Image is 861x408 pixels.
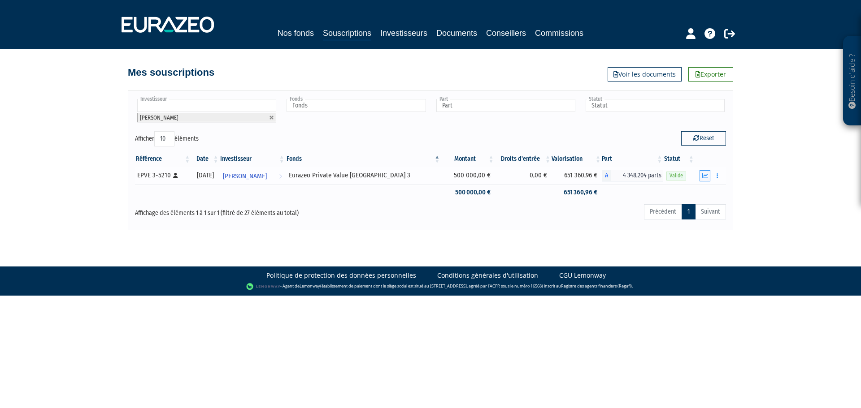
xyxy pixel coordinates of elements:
img: 1732889491-logotype_eurazeo_blanc_rvb.png [122,17,214,33]
div: A - Eurazeo Private Value Europe 3 [602,170,663,181]
span: Valide [666,172,686,180]
th: Investisseur: activer pour trier la colonne par ordre croissant [219,151,285,167]
a: Nos fonds [278,27,314,39]
div: Eurazeo Private Value [GEOGRAPHIC_DATA] 3 [289,171,438,180]
a: Documents [436,27,477,39]
label: Afficher éléments [135,131,199,146]
th: Date: activer pour trier la colonne par ordre croissant [191,151,219,167]
span: 4 348,204 parts [611,170,663,181]
span: [PERSON_NAME] [140,114,178,121]
a: 1 [682,204,696,219]
a: Lemonway [300,283,320,289]
div: EPVE 3-5210 [137,171,188,180]
td: 0,00 € [495,167,552,185]
a: Conseillers [486,27,526,39]
a: Voir les documents [608,67,682,82]
button: Reset [681,131,726,146]
div: Affichage des éléments 1 à 1 sur 1 (filtré de 27 éléments au total) [135,203,374,218]
a: [PERSON_NAME] [219,167,285,185]
span: A [602,170,611,181]
h4: Mes souscriptions [128,67,214,78]
th: Part: activer pour trier la colonne par ordre croissant [602,151,663,167]
a: CGU Lemonway [559,271,606,280]
img: logo-lemonway.png [246,282,281,291]
a: Politique de protection des données personnelles [266,271,416,280]
i: [Français] Personne physique [173,173,178,178]
th: Référence : activer pour trier la colonne par ordre croissant [135,151,191,167]
th: Fonds: activer pour trier la colonne par ordre d&eacute;croissant [286,151,441,167]
a: Conditions générales d'utilisation [437,271,538,280]
a: Commissions [535,27,583,39]
a: Registre des agents financiers (Regafi) [561,283,632,289]
i: Voir l'investisseur [279,168,282,185]
select: Afficheréléments [154,131,174,146]
a: Investisseurs [380,27,427,39]
a: Exporter [688,67,733,82]
th: Statut : activer pour trier la colonne par ordre croissant [663,151,695,167]
p: Besoin d'aide ? [847,41,857,121]
a: Souscriptions [323,27,371,41]
td: 500 000,00 € [441,185,495,200]
td: 651 360,96 € [552,167,602,185]
span: [PERSON_NAME] [223,168,267,185]
td: 500 000,00 € [441,167,495,185]
td: 651 360,96 € [552,185,602,200]
th: Valorisation: activer pour trier la colonne par ordre croissant [552,151,602,167]
div: [DATE] [194,171,216,180]
th: Montant: activer pour trier la colonne par ordre croissant [441,151,495,167]
div: - Agent de (établissement de paiement dont le siège social est situé au [STREET_ADDRESS], agréé p... [9,282,852,291]
th: Droits d'entrée: activer pour trier la colonne par ordre croissant [495,151,552,167]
